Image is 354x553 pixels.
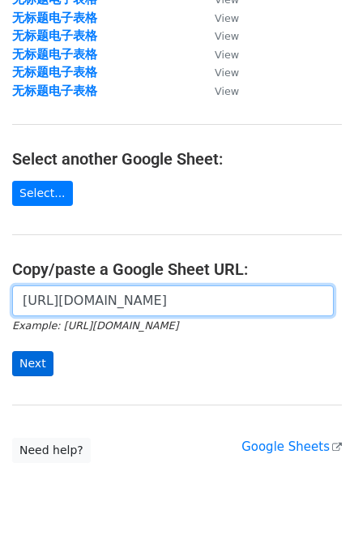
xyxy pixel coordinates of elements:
[12,351,53,376] input: Next
[215,49,239,61] small: View
[12,181,73,206] a: Select...
[12,259,342,279] h4: Copy/paste a Google Sheet URL:
[12,438,91,463] a: Need help?
[273,475,354,553] div: 聊天小组件
[12,65,97,79] a: 无标题电子表格
[241,439,342,454] a: Google Sheets
[198,47,239,62] a: View
[198,65,239,79] a: View
[12,11,97,25] a: 无标题电子表格
[12,285,334,316] input: Paste your Google Sheet URL here
[12,319,178,332] small: Example: [URL][DOMAIN_NAME]
[273,475,354,553] iframe: Chat Widget
[12,28,97,43] a: 无标题电子表格
[12,84,97,98] a: 无标题电子表格
[215,66,239,79] small: View
[12,149,342,169] h4: Select another Google Sheet:
[198,84,239,98] a: View
[12,47,97,62] a: 无标题电子表格
[215,85,239,97] small: View
[198,28,239,43] a: View
[198,11,239,25] a: View
[215,12,239,24] small: View
[215,30,239,42] small: View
